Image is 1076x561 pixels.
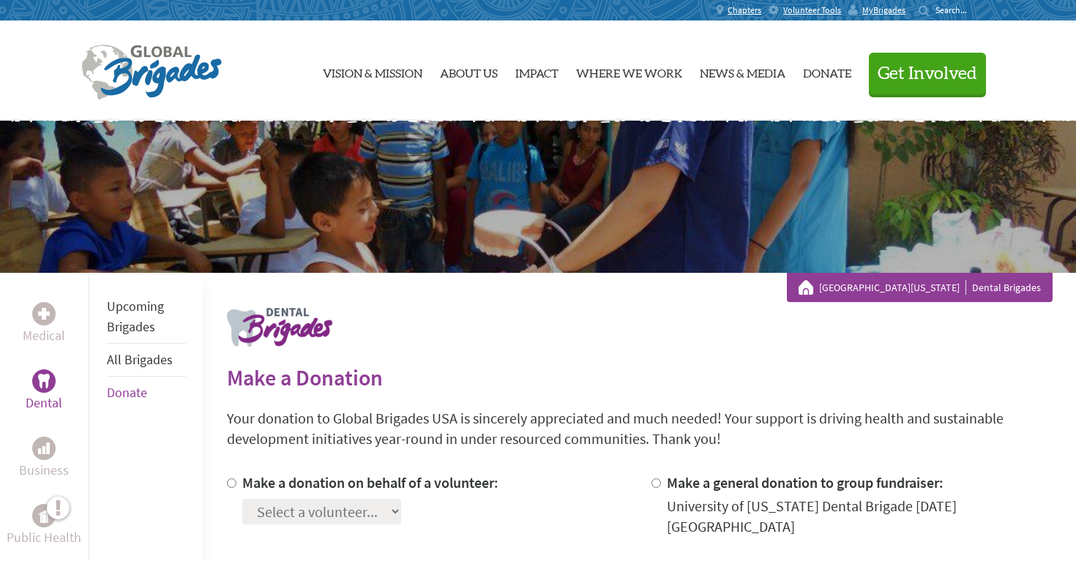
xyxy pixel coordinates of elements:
[19,437,69,481] a: BusinessBusiness
[107,377,186,409] li: Donate
[803,33,851,109] a: Donate
[32,437,56,460] div: Business
[23,325,65,346] p: Medical
[667,496,1053,537] div: University of [US_STATE] Dental Brigade [DATE] [GEOGRAPHIC_DATA]
[935,4,977,15] input: Search...
[878,65,977,83] span: Get Involved
[667,473,944,492] label: Make a general donation to group fundraiser:
[799,280,1041,295] div: Dental Brigades
[728,4,761,16] span: Chapters
[515,33,558,109] a: Impact
[107,351,173,368] a: All Brigades
[862,4,905,16] span: MyBrigades
[7,504,81,548] a: Public HealthPublic Health
[107,344,186,377] li: All Brigades
[323,33,422,109] a: Vision & Mission
[107,290,186,344] li: Upcoming Brigades
[19,460,69,481] p: Business
[23,302,65,346] a: MedicalMedical
[227,308,332,347] img: logo-dental.png
[107,384,147,401] a: Donate
[32,504,56,527] div: Public Health
[81,45,222,100] img: Global Brigades Logo
[38,374,50,388] img: Dental
[783,4,841,16] span: Volunteer Tools
[700,33,785,109] a: News & Media
[32,302,56,325] div: Medical
[869,53,986,94] button: Get Involved
[32,369,56,393] div: Dental
[242,473,498,492] label: Make a donation on behalf of a volunteer:
[227,364,1053,391] h2: Make a Donation
[227,408,1053,449] p: Your donation to Global Brigades USA is sincerely appreciated and much needed! Your support is dr...
[38,443,50,454] img: Business
[440,33,498,109] a: About Us
[26,393,62,413] p: Dental
[819,280,966,295] a: [GEOGRAPHIC_DATA][US_STATE]
[38,508,50,523] img: Public Health
[576,33,682,109] a: Where We Work
[7,527,81,548] p: Public Health
[26,369,62,413] a: DentalDental
[38,308,50,320] img: Medical
[107,298,164,335] a: Upcoming Brigades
